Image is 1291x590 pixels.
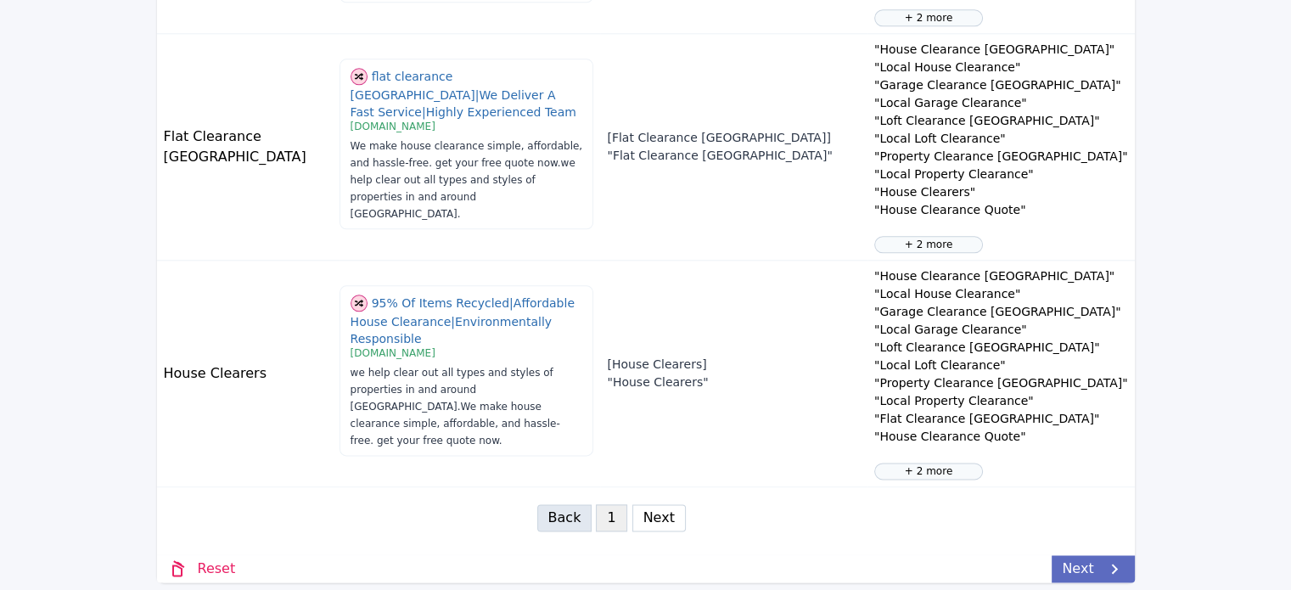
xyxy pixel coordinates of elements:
[422,105,426,119] span: |
[157,34,339,261] td: Flat Clearance [GEOGRAPHIC_DATA]
[632,504,686,531] button: Next
[607,129,861,147] p: [Flat Clearance [GEOGRAPHIC_DATA]]
[874,303,1128,321] p: "Garage Clearance [GEOGRAPHIC_DATA]"
[874,76,1128,94] p: "Garage Clearance [GEOGRAPHIC_DATA]"
[157,555,246,582] a: Reset
[157,261,339,487] td: House Clearers
[509,295,514,309] span: |
[874,357,1128,374] p: "Local Loft Clearance"
[874,59,1128,76] p: "Local House Clearance"
[874,410,1128,428] p: "Flat Clearance [GEOGRAPHIC_DATA]"
[475,88,480,102] span: |
[874,463,983,480] div: This is a preview. An other 2 negatives will be generated for this ad group.
[351,294,368,310] span: Show different combination
[351,67,368,83] span: Show different combination
[372,295,514,309] span: 95% Of Items Recycled
[874,285,1128,303] p: "Local House Clearance"
[882,237,975,252] p: + 2 more
[537,504,592,531] button: Back
[874,41,1128,59] p: "House Clearance [GEOGRAPHIC_DATA]"
[874,94,1128,112] p: "Local Garage Clearance"
[351,401,560,447] span: We make house clearance simple, affordable, and hassle-free. get your free quote now
[607,147,861,165] p: "Flat Clearance [GEOGRAPHIC_DATA]"
[607,374,861,391] p: "House Clearers"
[874,112,1128,130] p: "Loft Clearance [GEOGRAPHIC_DATA]"
[351,88,556,119] span: We Deliver A Fast Service
[351,367,553,413] span: we help clear out all types and styles of properties in and around [GEOGRAPHIC_DATA].
[874,130,1128,148] p: "Local Loft Clearance"
[874,183,1128,201] p: "House Clearers"
[558,157,561,169] span: .
[874,201,1128,219] p: "House Clearance Quote"
[1052,555,1134,582] a: Next
[874,428,1128,446] p: "House Clearance Quote"
[874,374,1128,392] p: "Property Clearance [GEOGRAPHIC_DATA]"
[874,148,1128,166] p: "Property Clearance [GEOGRAPHIC_DATA]"
[351,157,575,220] span: we help clear out all types and styles of properties in and around [GEOGRAPHIC_DATA].
[874,392,1128,410] p: "Local Property Clearance"
[351,69,480,102] span: flat clearance [GEOGRAPHIC_DATA]
[451,315,455,329] span: |
[874,236,983,253] div: This is a preview. An other 2 negatives will be generated for this ad group.
[426,105,576,119] span: Highly Experienced Team
[351,68,368,85] img: shuffle.svg
[882,10,975,25] p: + 2 more
[874,9,983,26] div: This is a preview. An other 2 negatives will be generated for this ad group.
[351,140,583,169] span: We make house clearance simple, affordable, and hassle-free. get your free quote now
[499,435,502,447] span: .
[351,121,435,132] span: [DOMAIN_NAME]
[874,267,1128,285] p: "House Clearance [GEOGRAPHIC_DATA]"
[351,347,435,359] span: [DOMAIN_NAME]
[351,295,575,329] span: Affordable House Clearance
[351,295,368,312] img: shuffle.svg
[351,315,552,346] span: Environmentally Responsible
[874,339,1128,357] p: "Loft Clearance [GEOGRAPHIC_DATA]"
[874,321,1128,339] p: "Local Garage Clearance"
[874,166,1128,183] p: "Local Property Clearance"
[607,356,861,374] p: [House Clearers]
[882,464,975,479] p: + 2 more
